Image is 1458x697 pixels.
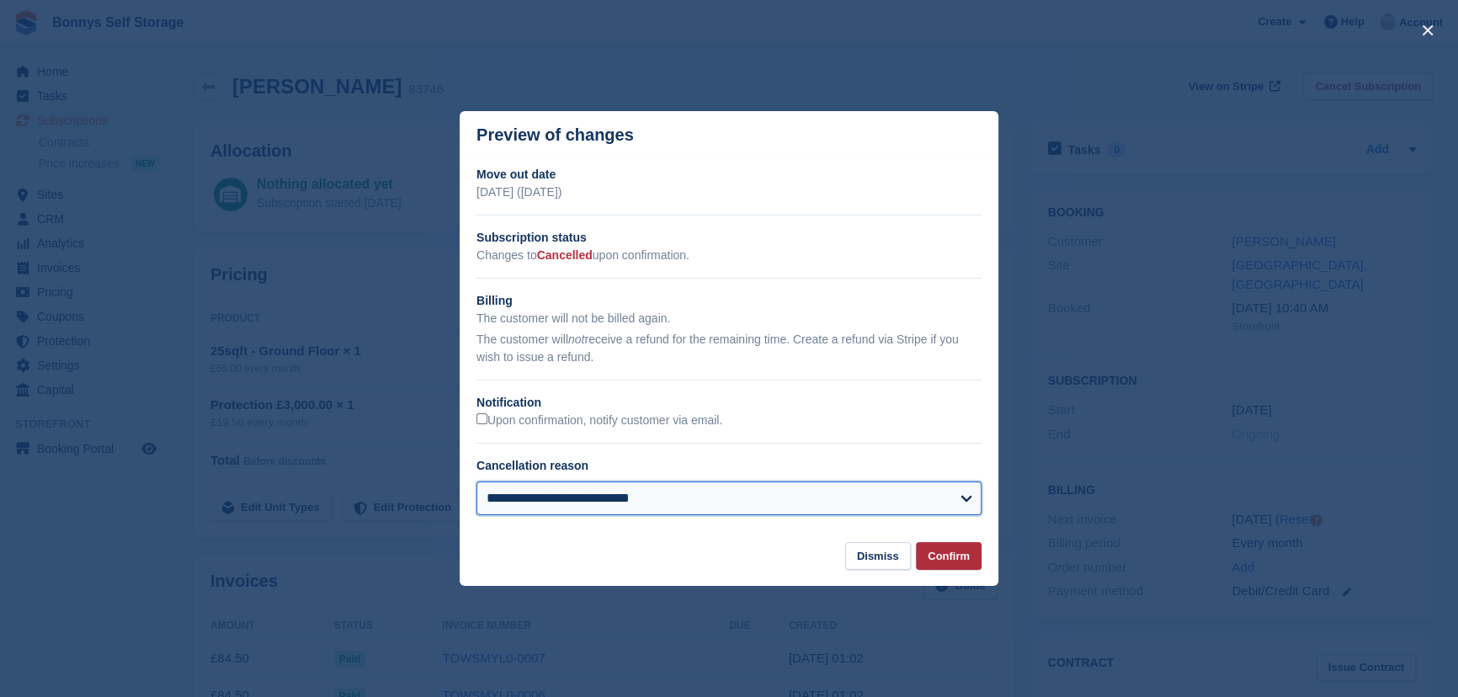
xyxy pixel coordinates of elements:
p: Changes to upon confirmation. [476,247,982,264]
p: The customer will receive a refund for the remaining time. Create a refund via Stripe if you wish... [476,331,982,366]
button: close [1414,17,1441,44]
h2: Billing [476,292,982,310]
h2: Subscription status [476,229,982,247]
em: not [568,333,584,346]
button: Dismiss [845,542,911,570]
p: [DATE] ([DATE]) [476,184,982,201]
h2: Move out date [476,166,982,184]
h2: Notification [476,394,982,412]
button: Confirm [916,542,982,570]
p: The customer will not be billed again. [476,310,982,327]
label: Cancellation reason [476,459,588,472]
span: Cancelled [537,248,593,262]
p: Preview of changes [476,125,634,145]
label: Upon confirmation, notify customer via email. [476,413,722,428]
input: Upon confirmation, notify customer via email. [476,413,487,424]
